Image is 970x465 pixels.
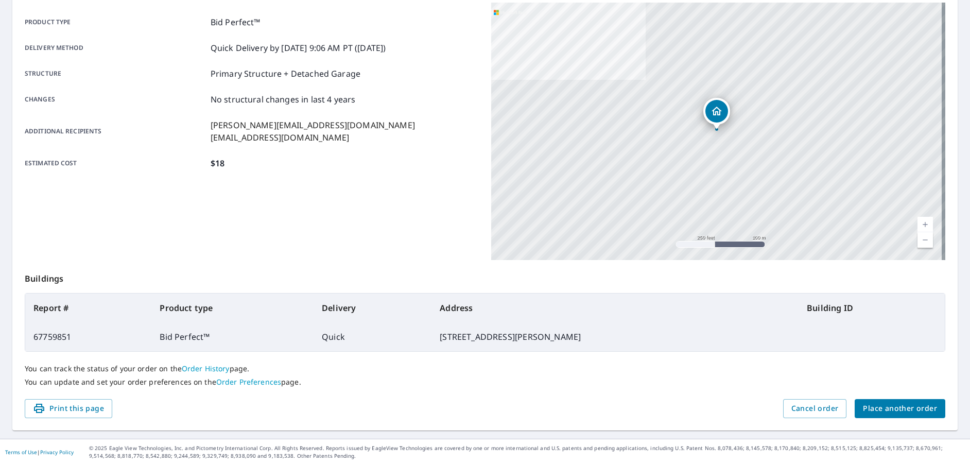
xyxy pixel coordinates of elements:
p: [PERSON_NAME][EMAIL_ADDRESS][DOMAIN_NAME] [211,119,415,131]
p: | [5,449,74,455]
p: Additional recipients [25,119,206,144]
p: Changes [25,93,206,106]
button: Cancel order [783,399,847,418]
button: Place another order [855,399,945,418]
p: Buildings [25,260,945,293]
p: $18 [211,157,224,169]
span: Cancel order [791,402,839,415]
p: You can track the status of your order on the page. [25,364,945,373]
a: Current Level 17, Zoom In [917,217,933,232]
p: © 2025 Eagle View Technologies, Inc. and Pictometry International Corp. All Rights Reserved. Repo... [89,444,965,460]
th: Address [431,294,799,322]
p: Primary Structure + Detached Garage [211,67,360,80]
a: Terms of Use [5,449,37,456]
span: Print this page [33,402,104,415]
a: Order History [182,364,230,373]
div: Dropped pin, building 1, Residential property, 3140 Jones Rd Coden, AL 36523 [703,98,730,130]
p: Product type [25,16,206,28]
th: Report # [25,294,151,322]
td: 67759851 [25,322,151,351]
span: Place another order [863,402,937,415]
p: Quick Delivery by [DATE] 9:06 AM PT ([DATE]) [211,42,386,54]
th: Delivery [314,294,431,322]
p: [EMAIL_ADDRESS][DOMAIN_NAME] [211,131,415,144]
p: Bid Perfect™ [211,16,261,28]
button: Print this page [25,399,112,418]
td: Quick [314,322,431,351]
td: Bid Perfect™ [151,322,314,351]
th: Product type [151,294,314,322]
p: Estimated cost [25,157,206,169]
p: No structural changes in last 4 years [211,93,356,106]
a: Order Preferences [216,377,281,387]
p: You can update and set your order preferences on the page. [25,377,945,387]
a: Privacy Policy [40,449,74,456]
a: Current Level 17, Zoom Out [917,232,933,248]
p: Structure [25,67,206,80]
td: [STREET_ADDRESS][PERSON_NAME] [431,322,799,351]
th: Building ID [799,294,945,322]
p: Delivery method [25,42,206,54]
